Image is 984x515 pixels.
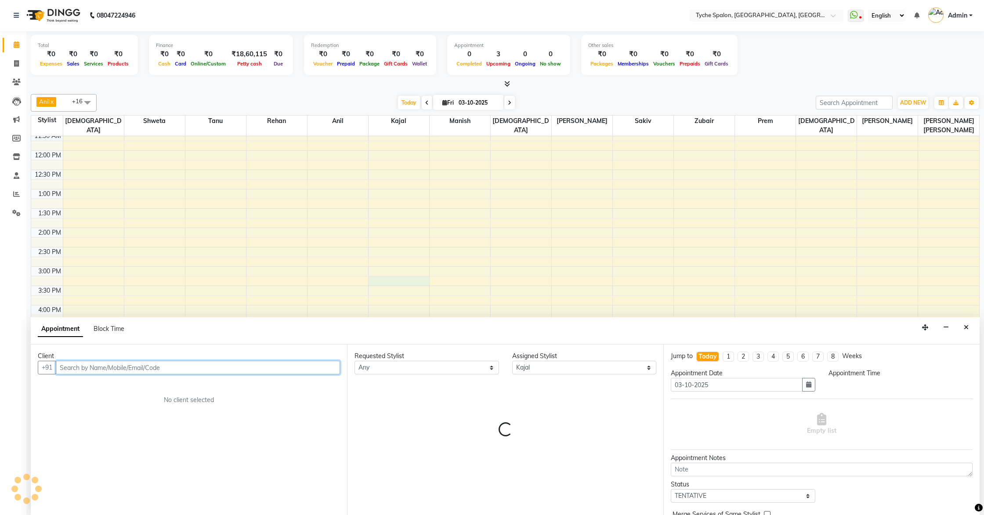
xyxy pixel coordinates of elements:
a: x [50,98,54,105]
div: Total [38,42,131,49]
div: 3:30 PM [36,286,63,295]
span: Due [271,61,285,67]
div: 3:00 PM [36,267,63,276]
div: ₹0 [651,49,677,59]
div: Other sales [588,42,731,49]
div: Client [38,352,340,361]
span: Memberships [615,61,651,67]
div: ₹0 [311,49,335,59]
div: Appointment Notes [671,453,973,463]
span: Appointment [38,321,83,337]
div: ₹0 [588,49,615,59]
span: Petty cash [235,61,264,67]
span: Upcoming [484,61,513,67]
div: Appointment Time [828,369,973,378]
div: 1:00 PM [36,189,63,199]
div: Jump to [671,352,693,361]
div: Finance [156,42,286,49]
span: Prepaid [335,61,357,67]
span: Today [398,96,420,109]
span: Manish [430,116,490,127]
div: 4:00 PM [36,305,63,315]
div: 0 [538,49,563,59]
div: Status [671,480,815,489]
div: No client selected [59,395,319,405]
div: ₹0 [335,49,357,59]
input: Search by Name/Mobile/Email/Code [56,361,340,374]
div: Appointment [454,42,563,49]
span: Fri [440,99,456,106]
input: 2025-10-03 [456,96,500,109]
li: 7 [812,352,824,362]
input: Search Appointment [816,96,893,109]
span: Ongoing [513,61,538,67]
div: Appointment Date [671,369,815,378]
span: Products [105,61,131,67]
div: 2:00 PM [36,228,63,237]
span: Services [82,61,105,67]
span: Anil [39,98,50,105]
span: +16 [72,98,89,105]
li: 1 [723,352,734,362]
button: ADD NEW [898,97,928,109]
div: 2:30 PM [36,247,63,257]
span: [PERSON_NAME] [552,116,612,127]
span: Wallet [410,61,429,67]
div: 11:30 AM [33,131,63,141]
span: Tanu [185,116,246,127]
span: No show [538,61,563,67]
div: ₹0 [677,49,702,59]
span: Anil [307,116,368,127]
div: Redemption [311,42,429,49]
span: Expenses [38,61,65,67]
div: 1:30 PM [36,209,63,218]
button: +91 [38,361,56,374]
span: Package [357,61,382,67]
b: 08047224946 [97,3,135,28]
div: ₹0 [82,49,105,59]
button: Close [960,321,973,334]
div: 0 [454,49,484,59]
span: Voucher [311,61,335,67]
span: Block Time [94,325,124,333]
div: ₹0 [357,49,382,59]
img: Admin [928,7,944,23]
span: Gift Cards [382,61,410,67]
img: logo [22,3,83,28]
span: Zubair [674,116,734,127]
div: ₹0 [105,49,131,59]
li: 3 [752,352,764,362]
span: [PERSON_NAME] [857,116,918,127]
li: 4 [767,352,779,362]
span: ADD NEW [900,99,926,106]
li: 8 [827,352,839,362]
div: Stylist [31,116,63,125]
input: yyyy-mm-dd [671,378,803,392]
div: Requested Stylist [355,352,499,361]
div: ₹0 [188,49,228,59]
span: Rehan [246,116,307,127]
div: Today [698,352,717,361]
span: Sakiv [613,116,673,127]
div: ₹0 [38,49,65,59]
span: Prem [735,116,796,127]
div: ₹0 [410,49,429,59]
span: Sales [65,61,82,67]
div: ₹18,60,115 [228,49,271,59]
span: Empty list [807,413,836,435]
div: ₹0 [271,49,286,59]
div: 3 [484,49,513,59]
span: [DEMOGRAPHIC_DATA] [796,116,857,136]
span: Gift Cards [702,61,731,67]
div: ₹0 [156,49,173,59]
span: Completed [454,61,484,67]
div: ₹0 [173,49,188,59]
div: ₹0 [65,49,82,59]
div: ₹0 [382,49,410,59]
span: Card [173,61,188,67]
div: ₹0 [615,49,651,59]
span: [DEMOGRAPHIC_DATA] [491,116,551,136]
div: 0 [513,49,538,59]
span: Prepaids [677,61,702,67]
span: Online/Custom [188,61,228,67]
